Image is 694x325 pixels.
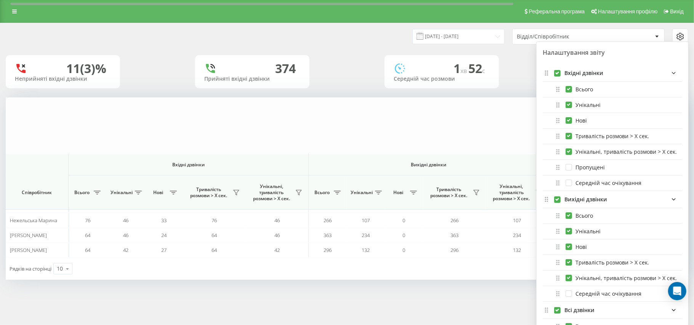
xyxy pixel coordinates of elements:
[543,224,682,239] div: Унікальні
[564,307,595,314] div: Всі дзвінки
[564,196,607,203] div: Вихідні дзвінки
[161,232,167,239] span: 24
[598,8,657,14] span: Налаштування профілю
[543,271,682,286] div: Унікальні, тривалість розмови > Х сек.
[566,164,605,170] label: Пропущені
[543,48,682,65] div: Налаштування звіту
[212,217,217,224] span: 76
[275,61,296,76] div: 374
[12,190,62,196] span: Співробітник
[204,76,300,82] div: Прийняті вхідні дзвінки
[450,232,458,239] span: 363
[460,67,468,75] span: хв
[403,247,406,253] span: 0
[543,191,682,208] div: outgoingFields quote list
[482,67,485,75] span: c
[566,259,649,266] label: Тривалість розмови > Х сек.
[324,247,332,253] span: 296
[543,82,682,97] div: Всього
[543,239,682,255] div: Нові
[468,60,485,76] span: 52
[85,217,90,224] span: 76
[362,247,370,253] span: 132
[394,76,490,82] div: Середній час розмови
[513,232,521,239] span: 234
[72,190,91,196] span: Всього
[450,217,458,224] span: 266
[212,247,217,253] span: 64
[543,129,682,144] div: Тривалість розмови > Х сек.
[566,180,641,186] label: Середній час очікування
[454,60,468,76] span: 1
[427,186,471,198] span: Тривалість розмови > Х сек.
[566,244,587,250] label: Нові
[15,76,111,82] div: Неприйняті вхідні дзвінки
[543,255,682,271] div: Тривалість розмови > Х сек.
[10,232,47,239] span: [PERSON_NAME]
[149,190,168,196] span: Нові
[564,70,603,76] div: Вхідні дзвінки
[250,183,293,201] span: Унікальні, тривалість розмови > Х сек.
[274,247,280,253] span: 42
[566,133,649,139] label: Тривалість розмови > Х сек.
[543,286,682,302] div: Середній час очікування
[187,186,231,198] span: Тривалість розмови > Х сек.
[10,247,47,253] span: [PERSON_NAME]
[566,102,601,108] label: Унікальні
[513,247,521,253] span: 132
[324,162,533,168] span: Вихідні дзвінки
[450,247,458,253] span: 296
[543,113,682,129] div: Нові
[566,212,593,219] label: Всього
[123,232,128,239] span: 46
[490,183,533,201] span: Унікальні, тривалість розмови > Х сек.
[10,217,57,224] span: Нежельська Марина
[324,217,332,224] span: 266
[529,8,585,14] span: Реферальна програма
[85,247,90,253] span: 64
[566,290,641,297] label: Середній час очікування
[161,217,167,224] span: 33
[161,247,167,253] span: 27
[543,208,682,224] div: Всього
[543,144,682,160] div: Унікальні, тривалість розмови > Х сек.
[84,162,293,168] span: Вхідні дзвінки
[403,217,406,224] span: 0
[123,217,128,224] span: 46
[566,275,677,281] label: Унікальні, тривалість розмови > Х сек.
[543,302,682,319] div: allFields quote list
[389,190,408,196] span: Нові
[566,228,601,234] label: Унікальні
[566,86,593,92] label: Всього
[313,190,332,196] span: Всього
[274,217,280,224] span: 46
[668,282,686,300] div: Open Intercom Messenger
[85,232,90,239] span: 64
[543,160,682,175] div: Пропущені
[566,148,677,155] label: Унікальні, тривалість розмови > Х сек.
[403,232,406,239] span: 0
[543,97,682,113] div: Унікальні
[362,217,370,224] span: 107
[66,61,106,76] div: 11 (3)%
[111,190,133,196] span: Унікальні
[513,217,521,224] span: 107
[212,232,217,239] span: 64
[543,175,682,191] div: Середній час очікування
[324,232,332,239] span: 363
[670,8,684,14] span: Вихід
[566,117,587,124] label: Нові
[10,265,51,272] span: Рядків на сторінці
[351,190,373,196] span: Унікальні
[57,265,63,272] div: 10
[543,65,682,82] div: incomingFields quote list
[362,232,370,239] span: 234
[274,232,280,239] span: 46
[123,247,128,253] span: 42
[517,33,608,40] div: Відділ/Співробітник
